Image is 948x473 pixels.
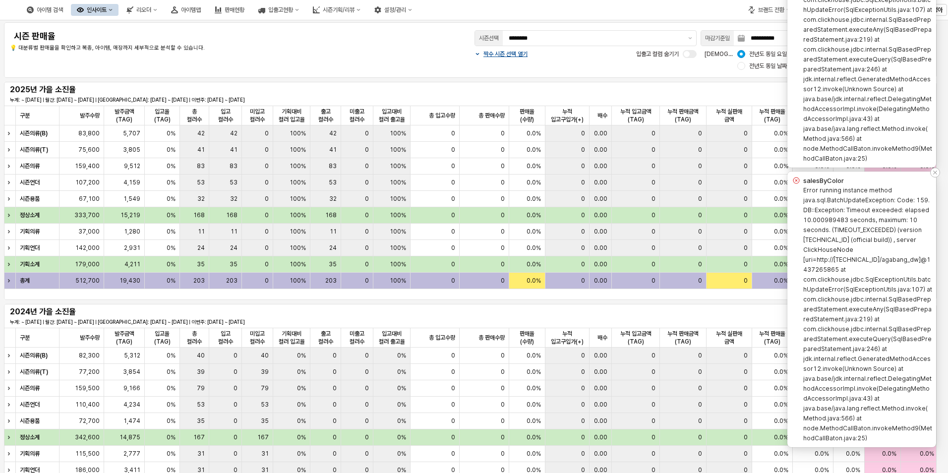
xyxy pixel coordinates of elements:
[756,108,788,123] span: 누적 판매율(TAG)
[231,228,237,236] span: 11
[749,50,812,58] span: 전년도 동일 요일 ([DATE])
[230,195,237,203] span: 32
[209,4,250,16] div: 판매현황
[184,108,205,123] span: 총 컬러수
[581,195,585,203] span: 0
[594,129,607,137] span: 0.00
[314,330,337,346] span: 출고 컬러수
[167,277,176,285] span: 0%
[345,108,369,123] span: 미출고 컬러수
[265,228,269,236] span: 0
[108,330,140,346] span: 발주금액(TAG)
[119,277,140,285] span: 19,430
[21,4,69,16] div: 아이템 검색
[4,240,17,256] div: Expand row
[652,277,655,285] span: 0
[4,125,17,141] div: Expand row
[698,211,702,219] span: 0
[368,4,418,16] div: 설정/관리
[78,146,100,154] span: 75,600
[181,6,201,13] div: 아이템맵
[230,260,237,268] span: 35
[501,228,505,236] span: 0
[429,112,455,119] span: 총 입고수량
[758,6,784,13] div: 브랜드 전환
[20,228,40,235] strong: 기획의류
[167,211,176,219] span: 0%
[594,162,607,170] span: 0.00
[390,146,406,154] span: 100%
[597,334,607,342] span: 배수
[501,129,505,137] span: 0
[71,4,118,16] button: 인사이트
[4,191,17,207] div: Expand row
[501,195,505,203] span: 0
[277,108,306,123] span: 기획대비 컬러 입고율
[744,146,748,154] span: 0
[290,146,306,154] span: 100%
[501,277,505,285] span: 0
[4,397,17,413] div: Expand row
[4,142,17,158] div: Expand row
[451,162,455,170] span: 0
[527,195,541,203] span: 0.0%
[325,211,337,219] span: 168
[451,244,455,252] span: 0
[10,96,624,104] p: 누계: ~ [DATE] | 월간: [DATE] ~ [DATE] | [GEOGRAPHIC_DATA]: [DATE] ~ [DATE] | 이번주: [DATE] ~ [DATE]
[329,260,337,268] span: 35
[390,162,406,170] span: 100%
[4,158,17,174] div: Expand row
[527,277,541,285] span: 0.0%
[652,129,655,137] span: 0
[705,51,784,58] span: [DEMOGRAPHIC_DATA] 기준:
[365,277,369,285] span: 0
[742,4,796,16] button: 브랜드 전환
[4,273,17,289] div: Expand row
[20,261,40,268] strong: 기획소계
[698,178,702,186] span: 0
[390,211,406,219] span: 100%
[594,146,607,154] span: 0.00
[265,178,269,186] span: 0
[329,195,337,203] span: 32
[20,195,40,202] strong: 시즌용품
[345,330,369,346] span: 미출고 컬러수
[265,211,269,219] span: 0
[124,260,140,268] span: 4,211
[774,178,788,186] span: 0.0%
[594,228,607,236] span: 0.00
[390,228,406,236] span: 100%
[290,277,306,285] span: 100%
[165,4,207,16] button: 아이템맵
[698,129,702,137] span: 0
[79,195,100,203] span: 67,100
[290,195,306,203] span: 100%
[75,260,100,268] span: 179,000
[10,85,164,95] h5: 2025년 가을 소진율
[78,129,100,137] span: 83,800
[329,244,337,252] span: 24
[652,146,655,154] span: 0
[365,228,369,236] span: 0
[329,162,337,170] span: 83
[652,162,655,170] span: 0
[120,4,163,16] button: 리오더
[698,277,702,285] span: 0
[14,31,390,41] h4: 시즌 판매율
[120,211,140,219] span: 15,219
[290,178,306,186] span: 100%
[193,211,205,219] span: 168
[323,6,355,13] div: 시즌기획/리뷰
[527,211,541,219] span: 0.0%
[167,162,176,170] span: 0%
[390,178,406,186] span: 100%
[329,146,337,154] span: 41
[429,334,455,342] span: 총 입고수량
[20,146,48,153] strong: 시즌의류(T)
[549,108,585,123] span: 누적 입고구입가(+)
[136,6,151,13] div: 리오더
[749,62,812,70] span: 전년도 동일 날짜 ([DATE])
[265,146,269,154] span: 0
